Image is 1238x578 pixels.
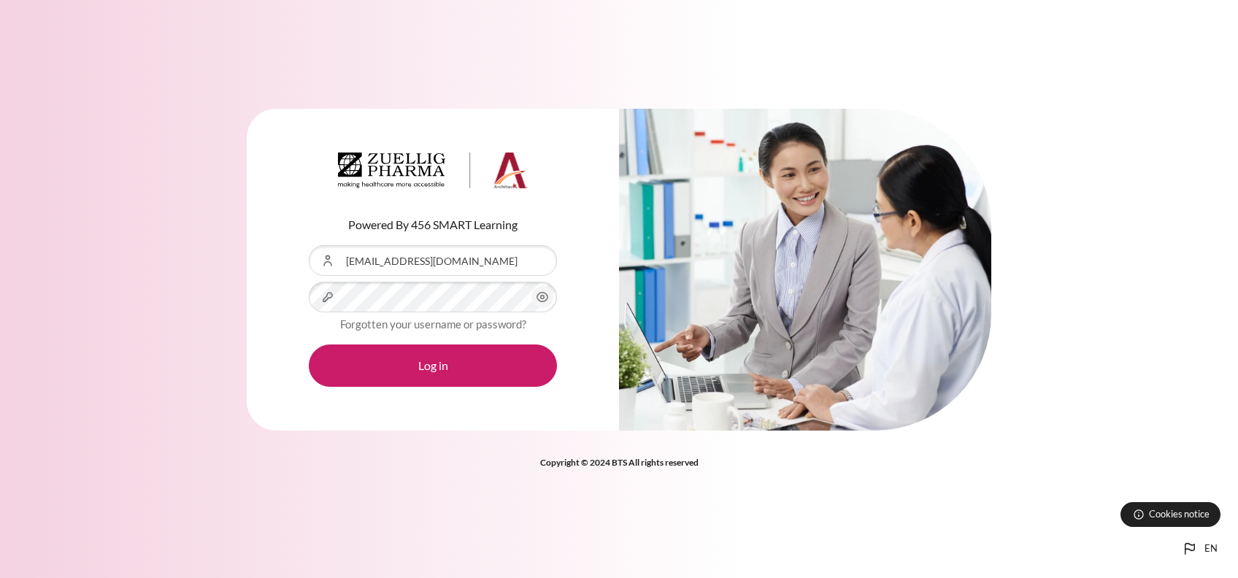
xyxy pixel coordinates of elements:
p: Powered By 456 SMART Learning [309,216,557,234]
button: Languages [1175,534,1223,563]
a: Architeck [338,153,528,195]
button: Cookies notice [1120,502,1220,527]
span: en [1204,542,1218,556]
a: Forgotten your username or password? [340,317,526,331]
strong: Copyright © 2024 BTS All rights reserved [540,457,699,468]
span: Cookies notice [1149,507,1210,521]
input: Username or Email Address [309,245,557,276]
img: Architeck [338,153,528,189]
button: Log in [309,344,557,387]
